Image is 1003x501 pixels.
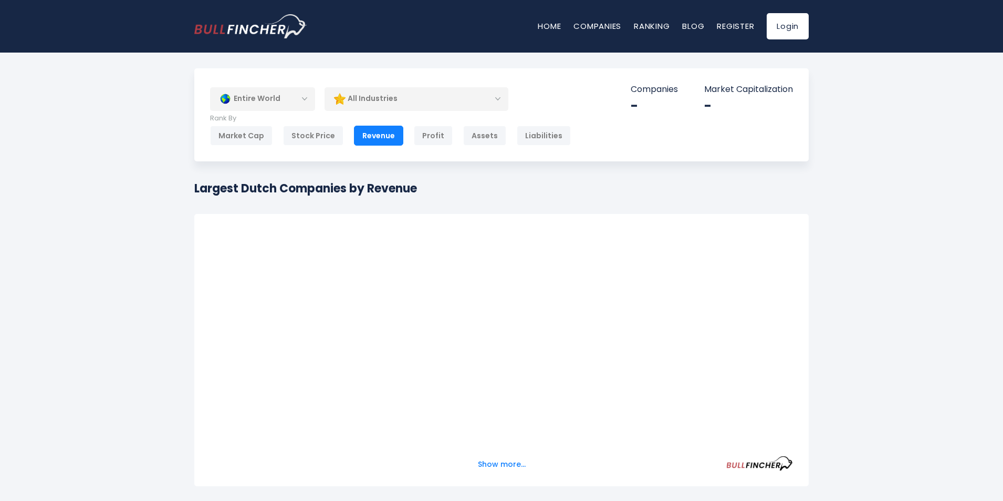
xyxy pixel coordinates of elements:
div: Revenue [354,126,403,146]
a: Register [717,21,754,32]
img: bullfincher logo [194,14,307,38]
a: Go to homepage [194,14,307,38]
div: Stock Price [283,126,343,146]
a: Blog [682,21,704,32]
p: Rank By [210,114,571,123]
a: Ranking [634,21,670,32]
a: Login [767,13,809,39]
h1: Largest Dutch Companies by Revenue [194,180,417,197]
div: Profit [414,126,453,146]
div: - [704,98,793,114]
div: Assets [463,126,506,146]
div: Liabilities [517,126,571,146]
a: Companies [573,21,621,32]
p: Companies [631,84,678,95]
div: Market Cap [210,126,273,146]
div: - [631,98,678,114]
p: Market Capitalization [704,84,793,95]
div: All Industries [325,87,508,111]
a: Home [538,21,561,32]
button: Show more... [472,456,532,473]
div: Entire World [210,87,315,111]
